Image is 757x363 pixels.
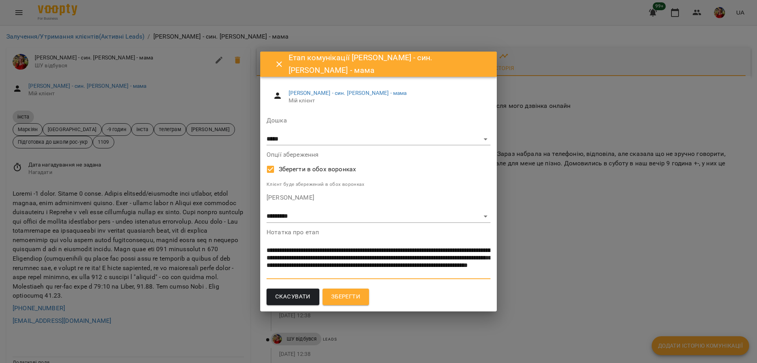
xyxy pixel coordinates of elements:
a: [PERSON_NAME] - син. [PERSON_NAME] - мама [289,90,407,96]
h6: Етап комунікації [PERSON_NAME] - син. [PERSON_NAME] - мама [289,52,487,76]
label: Опції збереження [267,152,490,158]
button: Зберегти [323,289,369,305]
span: Скасувати [275,292,311,302]
button: Close [270,55,289,74]
span: Мій клієнт [289,97,484,105]
label: [PERSON_NAME] [267,194,490,201]
label: Дошка [267,117,490,124]
button: Скасувати [267,289,319,305]
span: Зберегти [331,292,360,302]
label: Нотатка про етап [267,229,490,235]
p: Клієнт буде збережений в обох воронках [267,181,490,189]
span: Зберегти в обох воронках [279,165,356,174]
